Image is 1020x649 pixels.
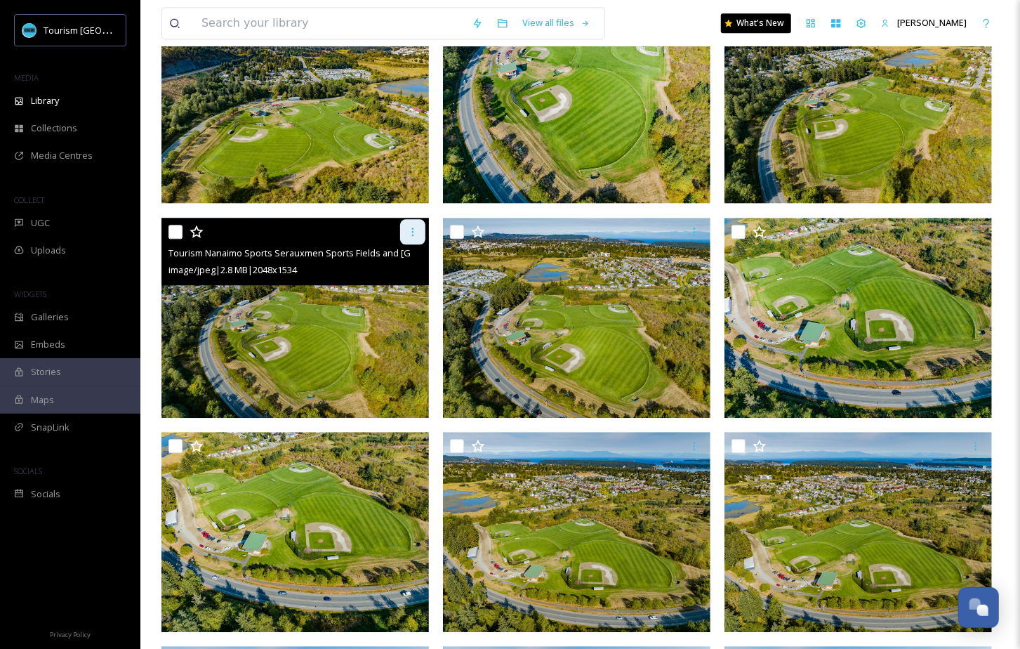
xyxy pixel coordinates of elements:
img: Tourism Nanaimo Sports Serauxmen Sports Fields and Rotary Field House (39).jpg [724,218,992,418]
a: Privacy Policy [50,625,91,642]
span: image/jpeg | 2.8 MB | 2048 x 1534 [168,263,297,276]
span: MEDIA [14,72,39,83]
img: Tourism Nanaimo Sports Serauxmen Sports Fields and Rotary Field House (36).jpg [724,432,992,632]
span: Collections [31,122,77,135]
span: Privacy Policy [50,630,91,639]
span: COLLECT [14,195,44,205]
img: Tourism Nanaimo Sports Serauxmen Sports Fields and Rotary Field House (43).jpg [443,3,710,203]
img: Tourism Nanaimo Sports Serauxmen Sports Fields and Rotary Field House (37).jpg [443,432,710,632]
span: UGC [31,216,50,230]
a: What's New [721,13,791,33]
span: Galleries [31,310,69,324]
span: Uploads [31,244,66,257]
img: Tourism Nanaimo Sports Serauxmen Sports Fields and Rotary Field House (38).jpg [161,432,429,632]
img: Tourism Nanaimo Sports Serauxmen Sports Fields and Rotary Field House (41).jpg [161,218,429,418]
span: Embeds [31,338,65,351]
span: Stories [31,365,61,379]
span: Tourism Nanaimo Sports Serauxmen Sports Fields and [GEOGRAPHIC_DATA] (41).jpg [168,246,522,259]
span: [PERSON_NAME] [897,16,967,29]
a: View all files [515,9,597,37]
a: [PERSON_NAME] [874,9,974,37]
span: Maps [31,393,54,407]
button: Open Chat [958,587,999,628]
span: Media Centres [31,149,93,162]
span: Library [31,94,59,107]
img: Tourism Nanaimo Sports Serauxmen Sports Fields and Rotary Field House (44).jpg [161,3,429,203]
img: Tourism Nanaimo Sports Serauxmen Sports Fields and Rotary Field House (40).jpg [443,218,710,418]
span: SnapLink [31,421,69,434]
img: tourism_nanaimo_logo.jpeg [22,23,37,37]
span: Tourism [GEOGRAPHIC_DATA] [44,23,169,37]
img: Tourism Nanaimo Sports Serauxmen Sports Fields and Rotary Field House (42).jpg [724,3,992,203]
span: Socials [31,487,60,501]
input: Search your library [194,8,465,39]
span: SOCIALS [14,466,42,476]
span: WIDGETS [14,289,46,299]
